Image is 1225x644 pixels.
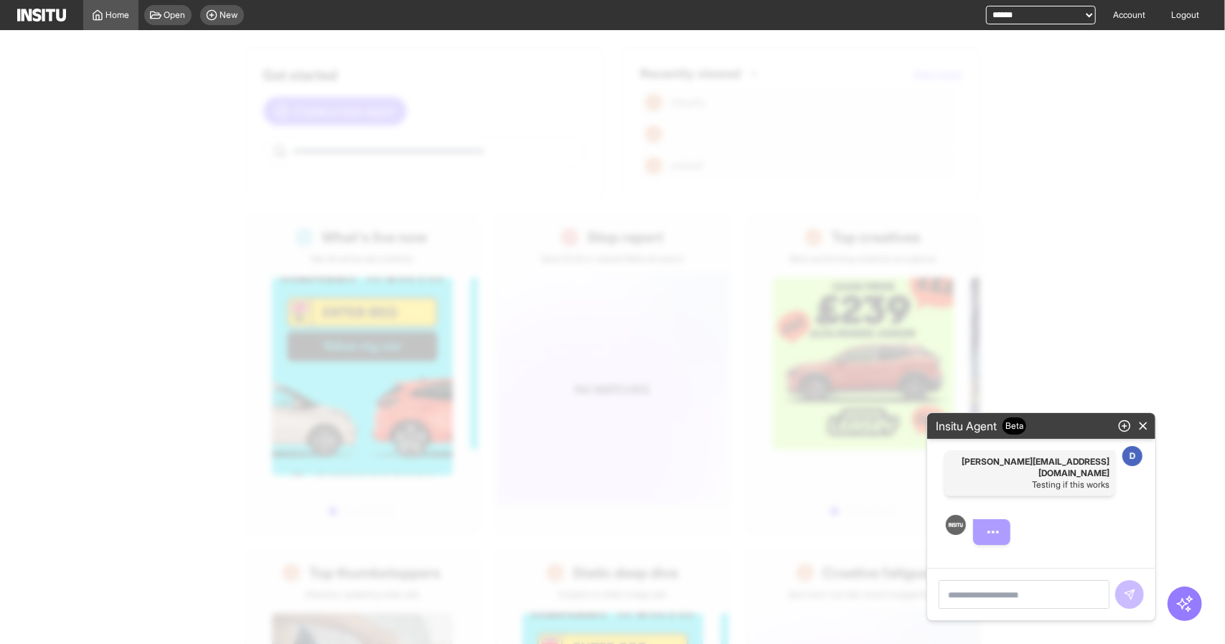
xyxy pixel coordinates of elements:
img: Logo [949,523,963,526]
span: Home [106,9,130,21]
img: Logo [17,9,66,22]
p: Testing if this works [950,479,1109,491]
span: New [220,9,238,21]
span: [PERSON_NAME][EMAIL_ADDRESS][DOMAIN_NAME] [950,456,1109,479]
span: Open [164,9,186,21]
span: You cannot perform this action [1115,580,1144,609]
h2: Insitu Agent [930,417,1032,435]
p: D [1130,450,1135,462]
span: typing dots [987,531,999,534]
span: Beta [1003,417,1026,435]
